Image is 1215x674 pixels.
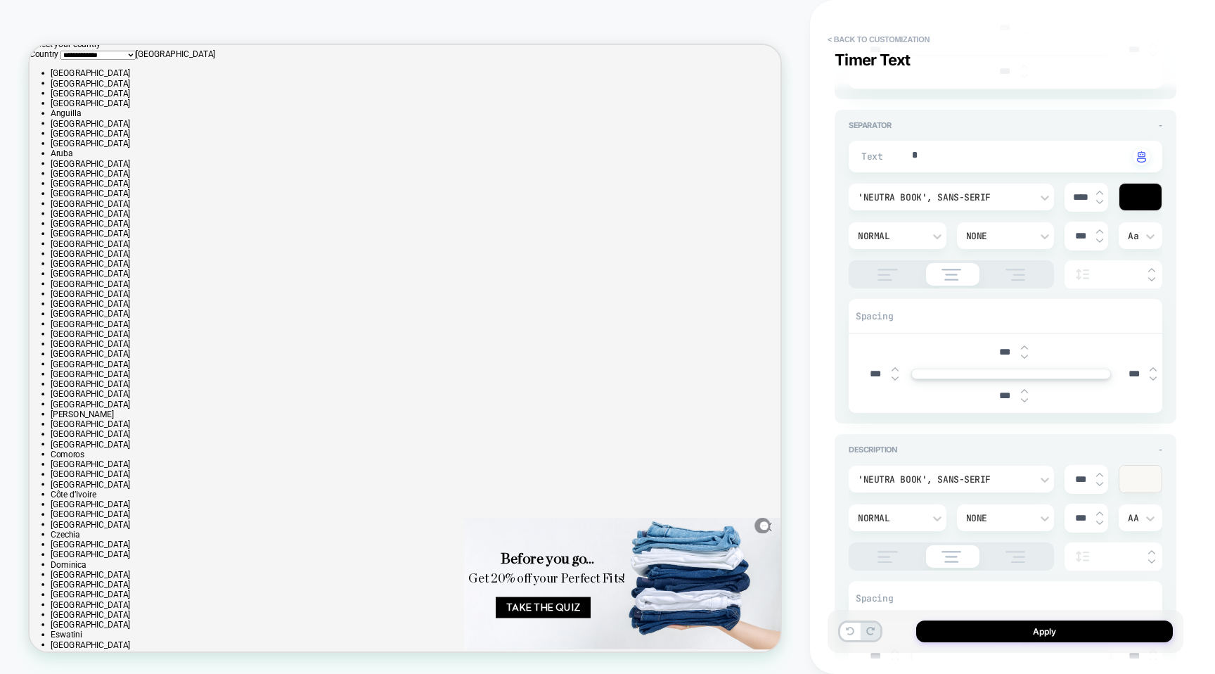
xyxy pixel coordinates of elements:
[28,365,1002,379] li: [GEOGRAPHIC_DATA]
[28,44,1002,58] li: [GEOGRAPHIC_DATA]
[870,269,905,281] img: align text left
[934,269,968,281] img: align text center
[821,28,937,51] button: < Back to customization
[28,178,1002,191] li: [GEOGRAPHIC_DATA]
[849,120,892,130] span: Separator
[42,106,169,134] button: Redirect to URL
[28,472,1002,485] li: [GEOGRAPHIC_DATA]
[28,512,1002,526] li: [GEOGRAPHIC_DATA]
[28,338,1002,352] li: [GEOGRAPHIC_DATA]
[28,71,1002,84] li: [GEOGRAPHIC_DATA]
[28,445,1002,459] li: [GEOGRAPHIC_DATA]
[1021,354,1028,360] img: down
[28,285,1002,298] li: [GEOGRAPHIC_DATA]
[28,325,1002,338] li: [GEOGRAPHIC_DATA]
[1096,481,1103,487] img: down
[28,138,1002,151] li: Aruba
[1021,398,1028,403] img: down
[1021,20,1028,26] img: up
[1150,376,1157,381] img: down
[856,310,893,322] span: Spacing
[1148,559,1155,564] img: down
[28,632,1002,646] li: [GEOGRAPHIC_DATA]
[1096,229,1103,234] img: up
[835,51,1190,69] div: Timer Text
[1148,276,1155,282] img: down
[28,191,1002,205] li: [GEOGRAPHIC_DATA]
[28,405,1002,419] li: [GEOGRAPHIC_DATA]
[1128,512,1153,524] div: AA
[1072,269,1093,280] img: line height
[1021,345,1028,350] img: up
[858,230,923,242] div: Normal
[967,630,988,651] iframe: Gorgias live chat messenger
[28,58,1002,71] li: [GEOGRAPHIC_DATA]
[1159,120,1162,130] span: -
[892,376,899,381] img: down
[998,551,1033,563] img: align text right
[966,230,1031,242] div: None
[1021,388,1028,394] img: up
[1096,199,1103,205] img: down
[28,245,1002,258] li: [GEOGRAPHIC_DATA]
[1096,472,1103,478] img: up
[28,619,1002,632] li: [GEOGRAPHIC_DATA]
[916,621,1173,642] button: Apply
[28,539,1002,552] li: Comoros
[28,352,1002,365] li: [GEOGRAPHIC_DATA]
[1128,230,1153,242] div: Aa
[28,485,1002,499] li: [PERSON_NAME]
[28,298,1002,312] li: [GEOGRAPHIC_DATA]
[1159,445,1162,454] span: -
[1148,549,1155,555] img: up
[28,579,1002,592] li: [GEOGRAPHIC_DATA]
[28,125,1002,138] li: [GEOGRAPHIC_DATA]
[998,269,1033,281] img: align text right
[30,45,781,650] iframe: To enrich screen reader interactions, please activate Accessibility in Grammarly extension settings
[892,367,899,372] img: up
[1096,190,1103,196] img: up
[1021,73,1028,79] img: down
[858,473,1031,485] div: 'Neutra Book', sans-serif
[28,31,1002,44] li: [GEOGRAPHIC_DATA]
[28,111,1002,125] li: [GEOGRAPHIC_DATA]
[28,205,1002,218] li: [GEOGRAPHIC_DATA]
[934,551,968,563] img: align text center
[1096,511,1103,516] img: up
[28,218,1002,231] li: [GEOGRAPHIC_DATA]
[28,98,1002,111] li: [GEOGRAPHIC_DATA]
[28,646,1002,659] li: Czechia
[849,445,897,454] span: Description
[28,552,1002,566] li: [GEOGRAPHIC_DATA]
[28,392,1002,405] li: [GEOGRAPHIC_DATA]
[28,526,1002,539] li: [GEOGRAPHIC_DATA]
[28,659,1002,673] li: [GEOGRAPHIC_DATA]
[28,499,1002,512] li: [GEOGRAPHIC_DATA]
[28,231,1002,245] li: [GEOGRAPHIC_DATA]
[28,606,1002,619] li: [GEOGRAPHIC_DATA]
[861,151,879,163] span: Text
[1150,367,1157,372] img: up
[870,551,905,563] img: align text left
[856,592,893,604] span: Spacing
[28,151,1002,165] li: [GEOGRAPHIC_DATA]
[28,459,1002,472] li: [GEOGRAPHIC_DATA]
[858,191,1031,203] div: 'Neutra Book', sans-serif
[1096,238,1103,243] img: down
[1148,267,1155,273] img: up
[28,84,1002,98] li: Anguilla
[28,165,1002,178] li: [GEOGRAPHIC_DATA]
[1137,151,1146,163] img: edit with ai
[28,432,1002,445] li: [GEOGRAPHIC_DATA]
[28,379,1002,392] li: [GEOGRAPHIC_DATA]
[28,566,1002,579] li: [GEOGRAPHIC_DATA]
[28,272,1002,285] li: [GEOGRAPHIC_DATA]
[28,592,1002,606] li: Côte d’Ivoire
[966,512,1031,524] div: None
[28,419,1002,432] li: [GEOGRAPHIC_DATA]
[28,312,1002,325] li: [GEOGRAPHIC_DATA]
[1096,520,1103,526] img: down
[858,512,923,524] div: Normal
[1072,551,1093,562] img: line height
